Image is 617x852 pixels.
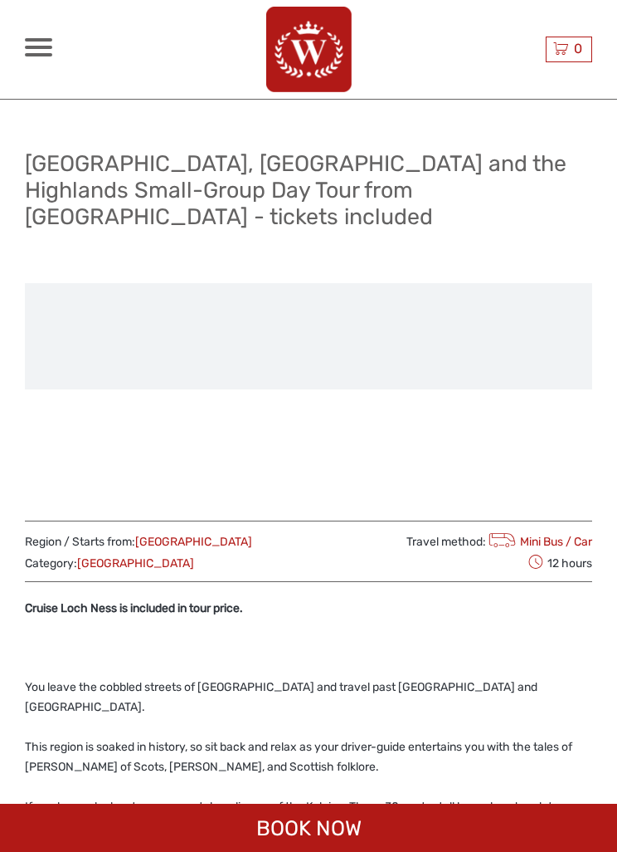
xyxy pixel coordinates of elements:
a: [GEOGRAPHIC_DATA] [135,535,252,549]
a: Mini Bus / Car [486,535,592,549]
span: Travel method: [406,530,592,551]
span: 12 hours [528,551,592,573]
span: 0 [571,41,585,56]
img: 742-83ef3242-0fcf-4e4b-9c00-44b4ddc54f43_logo_big.png [266,7,352,92]
p: You leave the cobbled streets of [GEOGRAPHIC_DATA] and travel past [GEOGRAPHIC_DATA] and [GEOGRAP... [25,678,592,717]
p: This region is soaked in history, so sit back and relax as your driver-guide entertains you with ... [25,737,592,777]
strong: Cruise Loch Ness is included in tour price. [25,601,243,615]
a: [GEOGRAPHIC_DATA] [77,556,194,570]
p: If you keep a look out, you can catch a glimpse of the Kelpies. These 30-metre tall horse head sc... [25,797,592,837]
h1: [GEOGRAPHIC_DATA], [GEOGRAPHIC_DATA] and the Highlands Small-Group Day Tour from [GEOGRAPHIC_DATA... [25,150,592,230]
span: Region / Starts from: [25,534,252,551]
span: Category: [25,556,194,572]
